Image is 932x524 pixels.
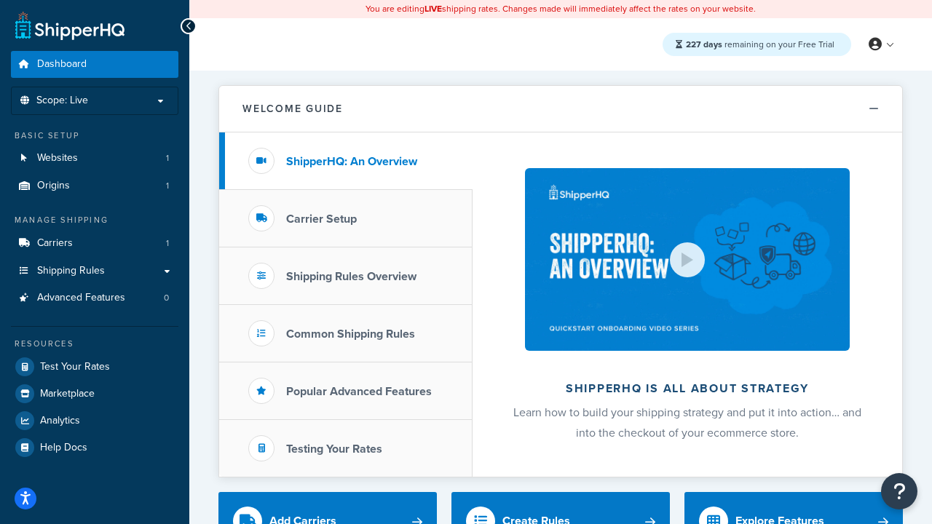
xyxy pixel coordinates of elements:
[40,388,95,400] span: Marketplace
[166,237,169,250] span: 1
[164,292,169,304] span: 0
[11,354,178,380] a: Test Your Rates
[37,292,125,304] span: Advanced Features
[37,265,105,277] span: Shipping Rules
[286,155,417,168] h3: ShipperHQ: An Overview
[11,434,178,461] a: Help Docs
[166,152,169,164] span: 1
[686,38,722,51] strong: 227 days
[11,285,178,311] li: Advanced Features
[286,327,415,341] h3: Common Shipping Rules
[525,168,850,351] img: ShipperHQ is all about strategy
[11,130,178,142] div: Basic Setup
[286,270,416,283] h3: Shipping Rules Overview
[11,145,178,172] li: Websites
[11,258,178,285] a: Shipping Rules
[37,152,78,164] span: Websites
[11,51,178,78] a: Dashboard
[286,385,432,398] h3: Popular Advanced Features
[219,86,902,132] button: Welcome Guide
[11,214,178,226] div: Manage Shipping
[11,172,178,199] li: Origins
[11,172,178,199] a: Origins1
[513,404,861,441] span: Learn how to build your shipping strategy and put it into action… and into the checkout of your e...
[40,361,110,373] span: Test Your Rates
[11,338,178,350] div: Resources
[166,180,169,192] span: 1
[11,145,178,172] a: Websites1
[881,473,917,509] button: Open Resource Center
[37,58,87,71] span: Dashboard
[286,213,357,226] h3: Carrier Setup
[37,237,73,250] span: Carriers
[11,381,178,407] a: Marketplace
[424,2,442,15] b: LIVE
[242,103,343,114] h2: Welcome Guide
[511,382,864,395] h2: ShipperHQ is all about strategy
[11,408,178,434] a: Analytics
[686,38,834,51] span: remaining on your Free Trial
[40,442,87,454] span: Help Docs
[11,230,178,257] a: Carriers1
[11,285,178,311] a: Advanced Features0
[286,442,382,456] h3: Testing Your Rates
[36,95,88,107] span: Scope: Live
[11,230,178,257] li: Carriers
[40,415,80,427] span: Analytics
[37,180,70,192] span: Origins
